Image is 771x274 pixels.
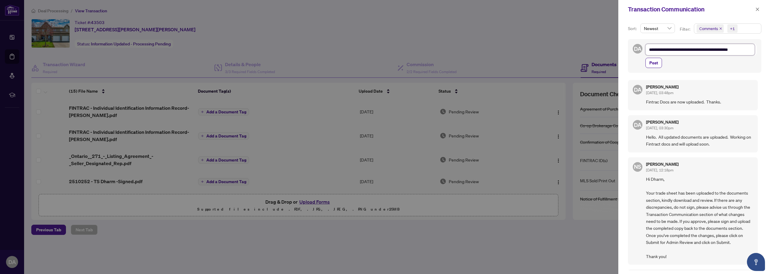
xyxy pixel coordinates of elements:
span: Fintrac Docs are now uploaded. Thanks. [646,98,753,105]
span: Comments [699,26,718,32]
span: [DATE], 03:30pm [646,126,673,130]
span: Post [649,58,658,68]
button: Post [645,58,662,68]
span: DA [634,45,641,53]
span: Hello. All updated documents are uploaded. Working on Fintract docs and will upload soon. [646,134,753,148]
span: Newest [644,24,671,33]
h5: [PERSON_NAME] [646,85,679,89]
span: close [755,7,760,11]
span: NS [634,162,641,171]
span: Hi Dharm, Your trade sheet has been uploaded to the documents section, kindly download and review... [646,176,753,260]
p: Sort: [628,25,638,32]
h5: [PERSON_NAME] [646,162,679,166]
span: [DATE], 03:48pm [646,91,673,95]
span: Comments [697,24,724,33]
span: DA [634,85,641,94]
h5: [PERSON_NAME] [646,120,679,124]
span: DA [634,121,641,129]
div: Transaction Communication [628,5,754,14]
button: Open asap [747,253,765,271]
span: [DATE], 12:18pm [646,168,673,172]
p: Filter: [680,26,691,32]
span: close [719,27,722,30]
div: +1 [730,26,735,32]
